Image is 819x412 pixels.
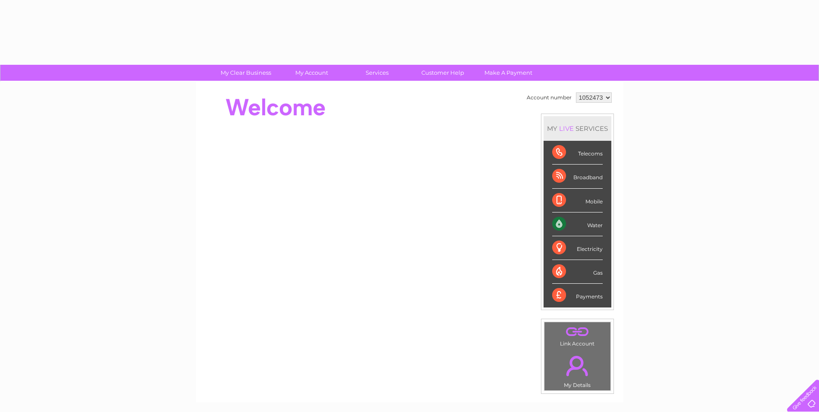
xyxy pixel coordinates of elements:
div: Mobile [552,189,603,212]
div: Broadband [552,165,603,188]
div: LIVE [557,124,576,133]
a: Make A Payment [473,65,544,81]
a: My Account [276,65,347,81]
a: My Clear Business [210,65,281,81]
a: . [547,324,608,339]
a: Customer Help [407,65,478,81]
div: Water [552,212,603,236]
td: My Details [544,349,611,391]
a: Services [342,65,413,81]
div: MY SERVICES [544,116,611,141]
td: Account number [525,90,574,105]
div: Electricity [552,236,603,260]
div: Gas [552,260,603,284]
a: . [547,351,608,381]
td: Link Account [544,322,611,349]
div: Telecoms [552,141,603,165]
div: Payments [552,284,603,307]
